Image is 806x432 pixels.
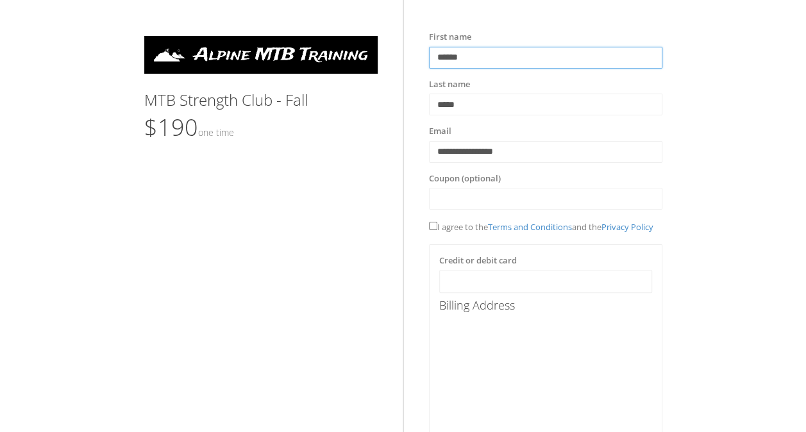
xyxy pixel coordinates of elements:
[448,276,644,287] iframe: Secure card payment input frame
[429,78,470,91] label: Last name
[429,221,653,233] span: I agree to the and the
[429,125,451,138] label: Email
[144,92,378,108] h3: MTB Strength Club - Fall
[488,221,572,233] a: Terms and Conditions
[439,299,652,312] h4: Billing Address
[198,126,234,138] small: One time
[429,172,501,185] label: Coupon (optional)
[144,31,378,79] img: White-on-BlackNarrow.png
[429,31,471,44] label: First name
[439,254,517,267] label: Credit or debit card
[601,221,653,233] a: Privacy Policy
[144,112,234,143] span: $190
